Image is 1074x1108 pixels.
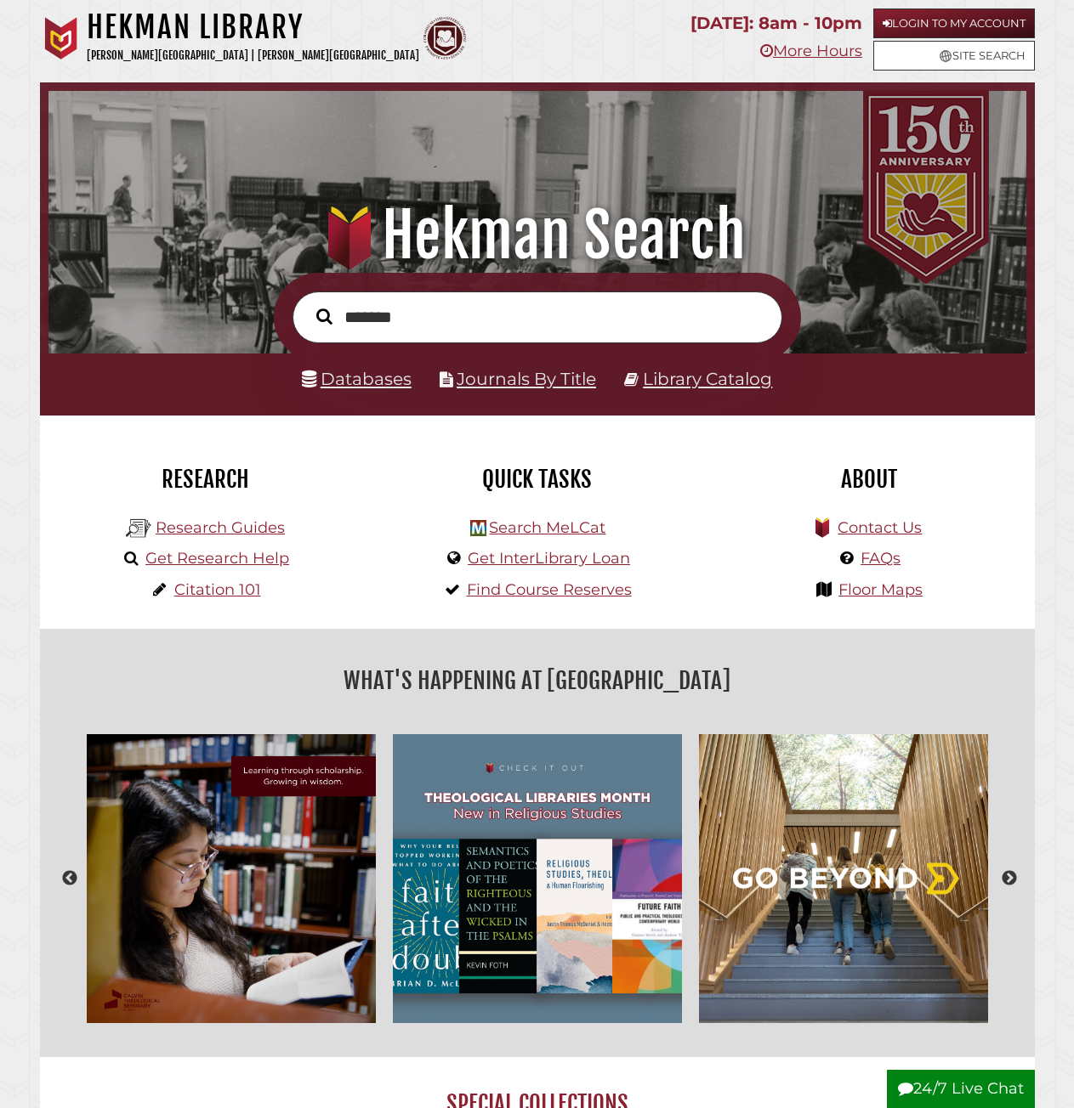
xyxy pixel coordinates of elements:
img: Calvin Theological Seminary [423,17,466,59]
a: Site Search [873,41,1035,71]
h1: Hekman Library [87,8,419,46]
h2: What's Happening at [GEOGRAPHIC_DATA] [53,661,1022,700]
h2: About [716,465,1022,494]
h1: Hekman Search [64,198,1009,273]
img: Selection of new titles in theology book covers to celebrate Theological Libraries Month [384,726,690,1032]
a: Research Guides [156,518,285,537]
a: Find Course Reserves [467,580,632,599]
img: Hekman Library Logo [126,516,151,541]
a: Login to My Account [873,8,1035,38]
h2: Quick Tasks [384,465,690,494]
a: Get InterLibrary Loan [468,549,630,568]
button: Previous [61,870,78,887]
a: Databases [302,368,412,389]
a: Search MeLCat [489,518,605,537]
img: Calvin University [40,17,82,59]
a: More Hours [760,42,862,60]
button: Search [308,304,341,329]
h2: Research [53,465,359,494]
i: Search [316,308,332,325]
a: Floor Maps [838,580,923,599]
img: Learning through scholarship, growing in wisdom. [78,726,384,1032]
p: [PERSON_NAME][GEOGRAPHIC_DATA] | [PERSON_NAME][GEOGRAPHIC_DATA] [87,46,419,65]
a: Journals By Title [457,368,596,389]
a: Contact Us [838,518,922,537]
button: Next [1001,870,1018,887]
a: FAQs [861,549,901,568]
img: Hekman Library Logo [470,520,486,536]
a: Citation 101 [174,580,261,599]
p: [DATE]: 8am - 10pm [690,8,862,38]
a: Library Catalog [643,368,772,389]
img: Go Beyond [690,726,997,1032]
a: Get Research Help [145,549,289,568]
